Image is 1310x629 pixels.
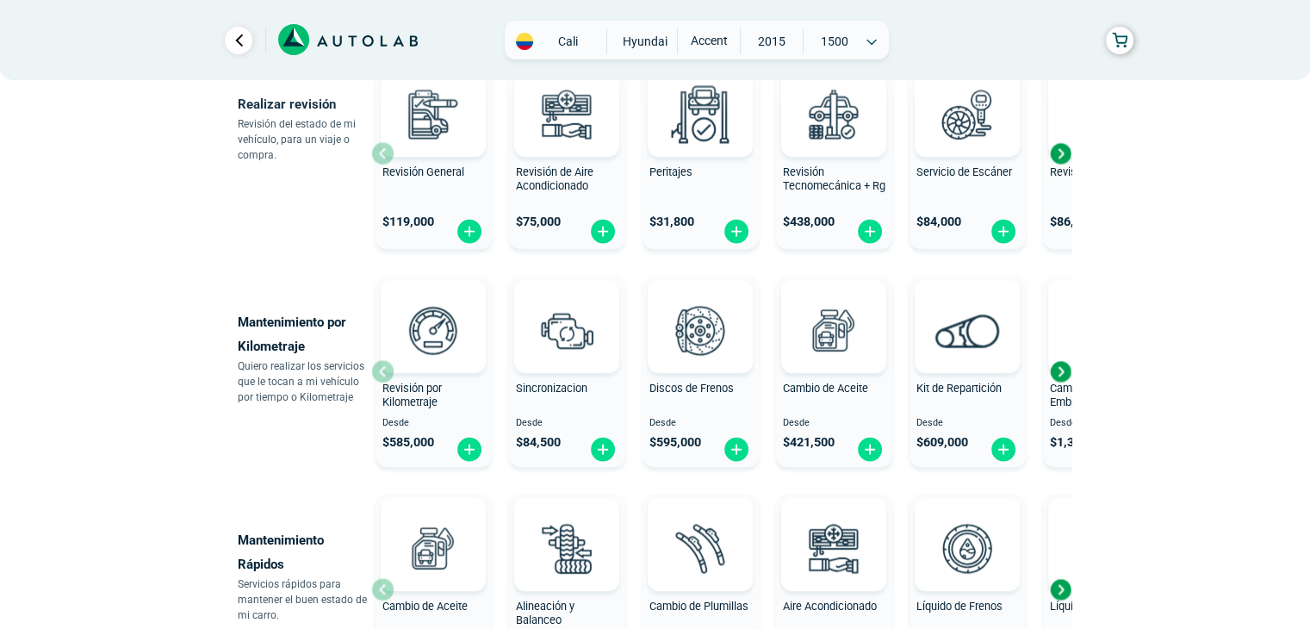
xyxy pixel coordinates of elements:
[662,292,738,368] img: frenos2-v3.svg
[225,27,252,54] a: Ir al paso anterior
[516,215,561,229] span: $ 75,000
[238,310,371,358] p: Mantenimiento por Kilometraje
[783,165,885,193] span: Revisión Tecnomecánica + Rg
[649,382,734,395] span: Discos de Frenos
[804,28,865,54] span: 1500
[589,218,617,245] img: fi_plus-circle2.svg
[1050,165,1143,178] span: Revisión de Batería
[395,292,471,368] img: revision_por_kilometraje-v3.svg
[382,435,434,450] span: $ 585,000
[382,165,464,178] span: Revisión General
[808,501,860,553] img: AD0BCuuxAAAAAElFTkSuQmCC
[783,215,835,229] span: $ 438,000
[723,436,750,463] img: fi_plus-circle2.svg
[649,435,701,450] span: $ 595,000
[674,501,726,553] img: AD0BCuuxAAAAAElFTkSuQmCC
[516,165,593,193] span: Revisión de Aire Acondicionado
[382,215,434,229] span: $ 119,000
[1047,576,1073,602] div: Next slide
[516,33,533,50] img: Flag of COLOMBIA
[529,76,605,152] img: aire_acondicionado-v3.svg
[395,510,471,586] img: cambio_de_aceite-v3.svg
[990,218,1017,245] img: fi_plus-circle2.svg
[916,435,968,450] span: $ 609,000
[382,600,468,613] span: Cambio de Aceite
[1050,435,1112,450] span: $ 1,300,000
[238,576,371,623] p: Servicios rápidos para mantener el buen estado de mi carro.
[1047,358,1073,384] div: Next slide
[541,501,593,553] img: AD0BCuuxAAAAAElFTkSuQmCC
[808,283,860,335] img: AD0BCuuxAAAAAElFTkSuQmCC
[796,292,872,368] img: cambio_de_aceite-v3.svg
[589,436,617,463] img: fi_plus-circle2.svg
[910,58,1026,249] button: Servicio de Escáner $84,000
[783,418,885,429] span: Desde
[529,510,605,586] img: alineacion_y_balanceo-v3.svg
[238,528,371,576] p: Mantenimiento Rápidos
[856,218,884,245] img: fi_plus-circle2.svg
[537,33,599,50] span: Cali
[509,58,625,249] button: Revisión de Aire Acondicionado $75,000
[1050,418,1152,429] span: Desde
[678,28,739,53] span: ACCENT
[916,600,1003,613] span: Líquido de Frenos
[1050,600,1147,613] span: Líquido Refrigerante
[238,92,371,116] p: Realizar revisión
[456,436,483,463] img: fi_plus-circle2.svg
[776,58,892,249] button: Revisión Tecnomecánica + Rg $438,000
[541,283,593,335] img: AD0BCuuxAAAAAElFTkSuQmCC
[1050,382,1132,409] span: Cambio de Kit de Embrague
[776,276,892,467] button: Cambio de Aceite Desde $421,500
[376,276,492,467] button: Revisión por Kilometraje Desde $585,000
[916,165,1012,178] span: Servicio de Escáner
[614,28,675,54] span: HYUNDAI
[1063,292,1139,368] img: kit_de_embrague-v3.svg
[916,418,1019,429] span: Desde
[783,600,877,613] span: Aire Acondicionado
[649,600,748,613] span: Cambio de Plumillas
[509,276,625,467] button: Sincronizacion Desde $84,500
[674,283,726,335] img: AD0BCuuxAAAAAElFTkSuQmCC
[643,276,759,467] button: Discos de Frenos Desde $595,000
[1063,510,1139,586] img: liquido_refrigerante-v3.svg
[1043,58,1159,249] button: Revisión de Batería $86,900
[516,418,618,429] span: Desde
[723,218,750,245] img: fi_plus-circle2.svg
[662,510,738,586] img: plumillas-v3.svg
[649,215,694,229] span: $ 31,800
[941,283,993,335] img: AD0BCuuxAAAAAElFTkSuQmCC
[935,314,1000,347] img: correa_de_reparticion-v3.svg
[916,382,1002,395] span: Kit de Repartición
[649,165,692,178] span: Peritajes
[929,510,1005,586] img: liquido_frenos-v3.svg
[662,76,738,152] img: peritaje-v3.svg
[382,382,442,409] span: Revisión por Kilometraje
[856,436,884,463] img: fi_plus-circle2.svg
[395,76,471,152] img: revision_general-v3.svg
[1063,76,1139,152] img: cambio_bateria-v3.svg
[382,418,485,429] span: Desde
[1050,215,1095,229] span: $ 86,900
[376,58,492,249] button: Revisión General $119,000
[796,510,872,586] img: aire_acondicionado-v3.svg
[529,292,605,368] img: sincronizacion-v3.svg
[783,382,868,395] span: Cambio de Aceite
[910,276,1026,467] button: Kit de Repartición Desde $609,000
[649,418,752,429] span: Desde
[407,283,459,335] img: AD0BCuuxAAAAAElFTkSuQmCC
[238,358,371,405] p: Quiero realizar los servicios que le tocan a mi vehículo por tiempo o Kilometraje
[941,501,993,553] img: AD0BCuuxAAAAAElFTkSuQmCC
[238,116,371,163] p: Revisión del estado de mi vehículo, para un viaje o compra.
[456,218,483,245] img: fi_plus-circle2.svg
[916,215,961,229] span: $ 84,000
[783,435,835,450] span: $ 421,500
[796,76,872,152] img: revision_tecno_mecanica-v3.svg
[407,501,459,553] img: AD0BCuuxAAAAAElFTkSuQmCC
[516,435,561,450] span: $ 84,500
[516,600,574,627] span: Alineación y Balanceo
[516,382,587,395] span: Sincronizacion
[1043,276,1159,467] button: Cambio de Kit de Embrague Desde $1,300,000
[1047,140,1073,166] div: Next slide
[929,76,1005,152] img: escaner-v3.svg
[643,58,759,249] button: Peritajes $31,800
